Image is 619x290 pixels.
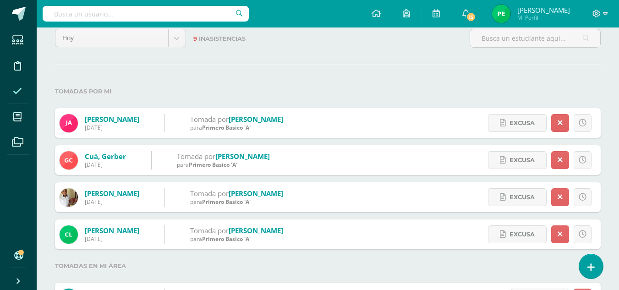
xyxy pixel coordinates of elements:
input: Busca un estudiante aquí... [470,29,600,47]
img: 53ac26c6d468dbd60b37fbff2c248f58.png [60,114,78,132]
a: [PERSON_NAME] [229,115,283,124]
div: para [190,124,283,131]
div: para [190,235,283,243]
span: 9 [193,35,197,42]
div: para [190,198,283,206]
span: Primero Basico 'A' [189,161,237,169]
a: [PERSON_NAME] [229,226,283,235]
a: [PERSON_NAME] [85,189,139,198]
span: Tomada por [177,152,215,161]
span: Primero Basico 'A' [202,198,251,206]
span: Tomada por [190,189,229,198]
div: [DATE] [85,161,126,169]
span: [PERSON_NAME] [517,5,570,15]
span: Tomada por [190,226,229,235]
img: 9058b3e0439d5ba8a89730d685530962.png [60,151,78,170]
span: Excusa [509,115,535,131]
span: Primero Basico 'A' [202,124,251,131]
a: Excusa [488,225,547,243]
a: [PERSON_NAME] [85,226,139,235]
img: 6fb5691f754cad21c1847b8db73f8d1c.png [492,5,510,23]
span: Excusa [509,189,535,206]
span: Inasistencias [199,35,246,42]
span: Tomada por [190,115,229,124]
a: Cuá, Gerber [85,152,126,161]
label: Tomadas por mi [55,82,601,101]
div: [DATE] [85,235,139,243]
label: Tomadas en mi área [55,257,601,275]
a: Hoy [55,29,186,47]
div: para [177,161,270,169]
a: [PERSON_NAME] [85,115,139,124]
a: Excusa [488,151,547,169]
span: 15 [466,12,476,22]
a: [PERSON_NAME] [229,189,283,198]
div: [DATE] [85,124,139,131]
a: [PERSON_NAME] [215,152,270,161]
img: 277774dac9ff8fd3a8973b98eb938f96.png [60,188,78,207]
span: Hoy [62,29,161,47]
img: 2bfdfa8fb8882e2e4910debdee215256.png [60,225,78,244]
span: Mi Perfil [517,14,570,22]
div: [DATE] [85,198,139,206]
a: Excusa [488,188,547,206]
span: Excusa [509,226,535,243]
span: Primero Basico 'A' [202,235,251,243]
a: Excusa [488,114,547,132]
input: Busca un usuario... [43,6,249,22]
span: Excusa [509,152,535,169]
